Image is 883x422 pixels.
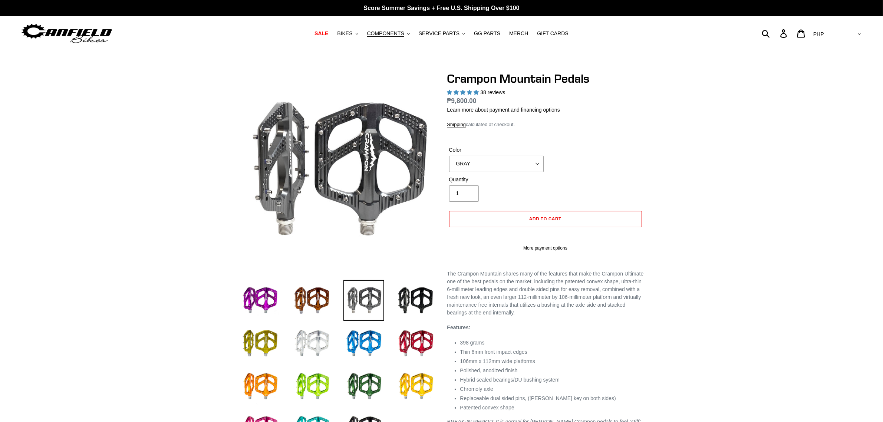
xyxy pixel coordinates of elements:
span: Add to cart [529,216,561,221]
span: ₱9,800.00 [447,97,477,105]
span: BIKES [337,30,352,37]
div: calculated at checkout. [447,121,644,128]
li: Polished, anodized finish [460,367,644,375]
a: More payment options [449,245,642,251]
li: Hybrid sealed bearings/DU bushing system [460,376,644,384]
img: Load image into Gallery viewer, Silver [291,323,332,364]
img: Canfield Bikes [20,22,113,45]
li: Patented convex shape [460,404,644,412]
img: Load image into Gallery viewer, grey [343,280,384,321]
li: 398 grams [460,339,644,347]
li: Chromoly axle [460,385,644,393]
img: Load image into Gallery viewer, bronze [291,280,332,321]
img: Load image into Gallery viewer, PNW-green [343,366,384,407]
a: SALE [311,29,332,39]
span: GG PARTS [474,30,500,37]
button: BIKES [333,29,362,39]
span: GIFT CARDS [537,30,569,37]
a: GG PARTS [470,29,504,39]
p: The Crampon Mountain shares many of the features that make the Crampon Ultimate one of the best p... [447,270,644,317]
span: COMPONENTS [367,30,404,37]
img: grey [241,73,435,267]
li: 106mm x 112mm wide platforms [460,357,644,365]
a: GIFT CARDS [533,29,572,39]
input: Search [766,25,785,42]
h1: Crampon Mountain Pedals [447,72,644,86]
a: MERCH [505,29,532,39]
li: Thin 6mm front impact edges [460,348,644,356]
img: Load image into Gallery viewer, red [395,323,436,364]
label: Quantity [449,176,544,184]
img: Load image into Gallery viewer, purple [240,280,280,321]
a: Learn more about payment and financing options [447,107,560,113]
button: COMPONENTS [363,29,414,39]
span: 4.97 stars [447,89,481,95]
img: Load image into Gallery viewer, fern-green [291,366,332,407]
span: 38 reviews [480,89,505,95]
img: Load image into Gallery viewer, gold [395,366,436,407]
a: Shipping [447,122,466,128]
li: Replaceable dual sided pins, ([PERSON_NAME] key on both sides) [460,395,644,402]
img: Load image into Gallery viewer, blue [343,323,384,364]
span: MERCH [509,30,528,37]
span: SALE [314,30,328,37]
strong: Features: [447,324,471,330]
img: Load image into Gallery viewer, stealth [395,280,436,321]
span: SERVICE PARTS [419,30,459,37]
button: SERVICE PARTS [415,29,469,39]
label: Color [449,146,544,154]
img: Load image into Gallery viewer, orange [240,366,280,407]
button: Add to cart [449,211,642,227]
img: Load image into Gallery viewer, gold [240,323,280,364]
